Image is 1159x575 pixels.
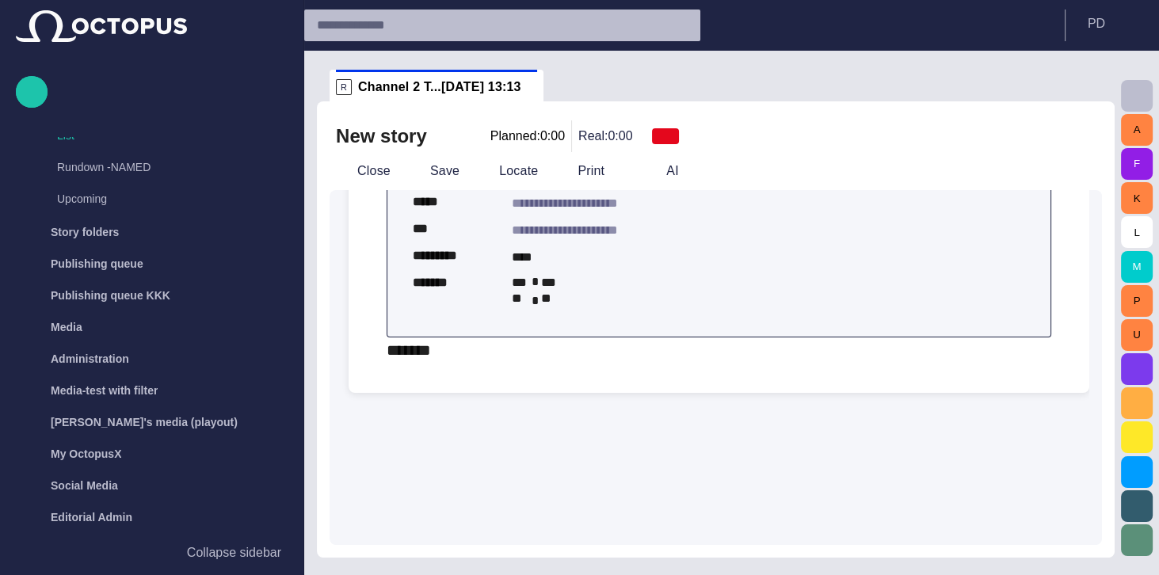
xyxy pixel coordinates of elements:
[57,159,256,175] p: Rundown -NAMED
[358,79,521,95] span: Channel 2 T...[DATE] 13:13
[16,537,288,569] button: Collapse sidebar
[51,319,82,335] p: Media
[187,543,281,562] p: Collapse sidebar
[25,121,288,153] div: List
[16,311,288,343] div: Media
[330,70,543,101] div: RChannel 2 T...[DATE] 13:13
[402,157,465,185] button: Save
[16,248,288,280] div: Publishing queue
[1121,216,1153,248] button: L
[1075,10,1149,38] button: PD
[330,157,396,185] button: Close
[490,127,565,146] p: Planned: 0:00
[1121,148,1153,180] button: F
[471,157,543,185] button: Locate
[336,79,352,95] p: R
[51,446,121,462] p: My OctopusX
[1121,114,1153,146] button: A
[57,191,256,207] p: Upcoming
[16,10,187,42] img: Octopus News Room
[51,224,119,240] p: Story folders
[336,124,427,149] h2: New story
[1121,319,1153,351] button: U
[1121,285,1153,317] button: P
[16,375,288,406] div: Media-test with filter
[639,157,684,185] button: AI
[51,414,238,430] p: [PERSON_NAME]'s media (playout)
[51,351,129,367] p: Administration
[550,157,632,185] button: Print
[1088,14,1105,33] p: P D
[1121,251,1153,283] button: M
[1121,182,1153,214] button: K
[51,383,158,398] p: Media-test with filter
[51,256,143,272] p: Publishing queue
[51,287,170,303] p: Publishing queue KKK
[51,509,132,525] p: Editorial Admin
[16,406,288,438] div: [PERSON_NAME]'s media (playout)
[578,127,633,146] p: Real: 0:00
[51,478,118,493] p: Social Media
